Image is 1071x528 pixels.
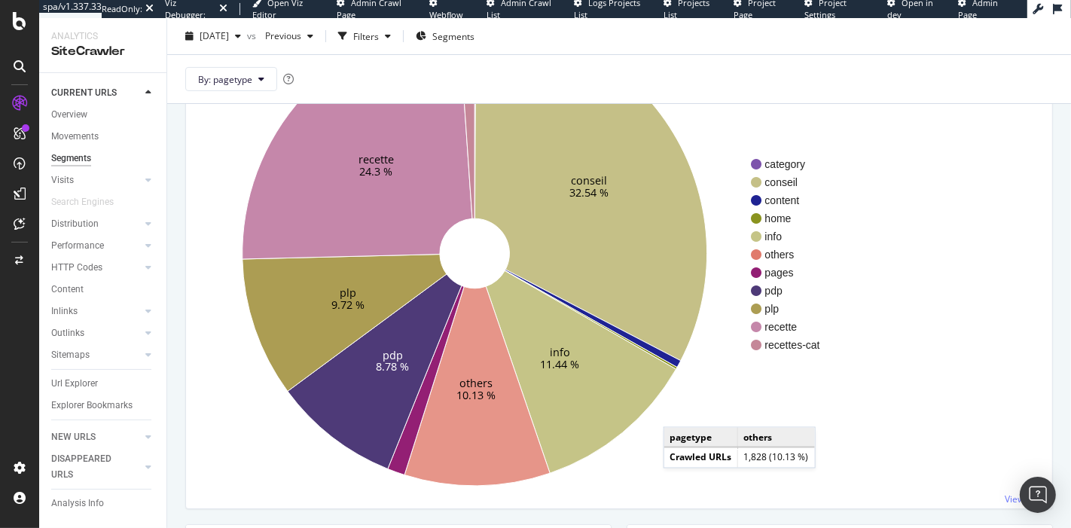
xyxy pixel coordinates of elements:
a: Outlinks [51,325,141,341]
a: Url Explorer [51,376,156,392]
span: pdp [765,283,820,298]
span: info [765,229,820,244]
text: plp [340,285,356,300]
span: recettes-cat [765,337,820,353]
text: 24.3 % [359,164,392,179]
a: Performance [51,238,141,254]
a: Visits [51,172,141,188]
a: HTTP Codes [51,260,141,276]
div: CURRENT URLS [51,85,117,101]
a: Movements [51,129,156,145]
div: Analysis Info [51,496,104,511]
span: pages [765,265,820,280]
div: Visits [51,172,74,188]
div: Overview [51,107,87,123]
div: Segments [51,151,91,166]
a: NEW URLS [51,429,141,445]
button: Previous [259,24,319,48]
span: plp [765,301,820,316]
text: 8.78 % [377,359,410,374]
div: DISAPPEARED URLS [51,451,127,483]
span: home [765,211,820,226]
span: content [765,193,820,208]
a: CURRENT URLS [51,85,141,101]
span: others [765,247,820,262]
text: conseil [571,173,607,188]
a: Explorer Bookmarks [51,398,156,414]
td: Crawled URLs [664,447,738,467]
div: Analytics [51,30,154,43]
div: Sitemaps [51,347,90,363]
span: By: pagetype [198,72,252,85]
button: By: pagetype [185,67,277,91]
div: Distribution [51,216,99,232]
text: 11.44 % [540,357,579,371]
div: NEW URLS [51,429,96,445]
text: 32.54 % [569,185,609,199]
a: DISAPPEARED URLS [51,451,141,483]
text: others [459,376,493,390]
text: 10.13 % [456,387,496,401]
a: Analysis Info [51,496,156,511]
button: [DATE] [179,24,247,48]
div: Filters [353,29,379,42]
td: pagetype [664,428,738,447]
a: Distribution [51,216,141,232]
span: vs [247,29,259,42]
div: Content [51,282,84,298]
a: View More [1005,493,1049,505]
div: Outlinks [51,325,84,341]
div: HTTP Codes [51,260,102,276]
td: 1,828 (10.13 %) [738,447,815,467]
div: Movements [51,129,99,145]
div: SiteCrawler [51,43,154,60]
span: conseil [765,175,820,190]
button: Segments [410,24,481,48]
a: Search Engines [51,194,129,210]
text: pdp [383,347,403,362]
span: recette [765,319,820,334]
div: Open Intercom Messenger [1020,477,1056,513]
text: recette [359,152,394,166]
span: 2025 Sep. 18th [200,29,229,42]
a: Segments [51,151,156,166]
a: Overview [51,107,156,123]
a: Sitemaps [51,347,141,363]
div: ReadOnly: [102,3,142,15]
a: Inlinks [51,304,141,319]
text: info [550,345,570,359]
div: Performance [51,238,104,254]
div: Explorer Bookmarks [51,398,133,414]
span: Webflow [429,9,463,20]
span: Previous [259,29,301,42]
span: category [765,157,820,172]
div: Inlinks [51,304,78,319]
button: Filters [332,24,397,48]
div: Url Explorer [51,376,98,392]
div: Search Engines [51,194,114,210]
text: 9.72 % [331,297,365,311]
a: Content [51,282,156,298]
span: Segments [432,29,474,42]
td: others [738,428,815,447]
